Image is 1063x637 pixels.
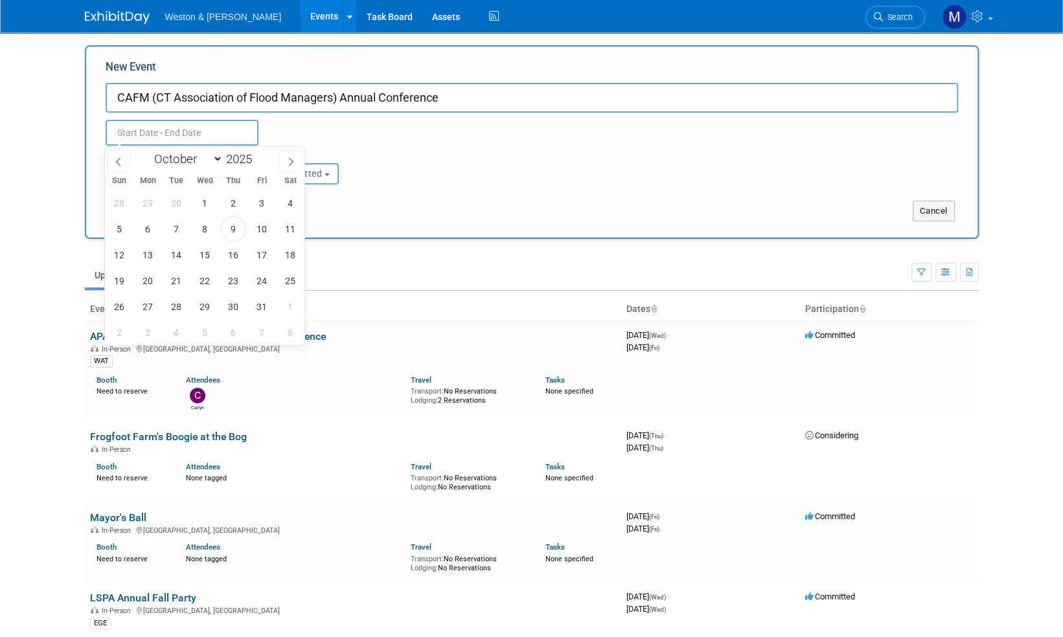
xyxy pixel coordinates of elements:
div: [GEOGRAPHIC_DATA], [GEOGRAPHIC_DATA] [90,343,616,353]
a: Upcoming61 [85,263,161,287]
span: Search [883,12,913,22]
span: November 7, 2025 [249,320,275,345]
span: October 1, 2025 [192,190,218,216]
span: November 1, 2025 [278,294,303,319]
span: (Fri) [649,344,659,352]
span: September 28, 2025 [107,190,132,216]
span: October 2, 2025 [221,190,246,216]
button: Cancel [913,201,955,221]
span: None specified [545,387,593,396]
span: (Thu) [649,445,663,452]
span: - [668,592,670,601]
span: October 25, 2025 [278,268,303,293]
input: Year [223,151,262,166]
span: November 3, 2025 [135,320,161,345]
span: October 16, 2025 [221,242,246,267]
th: Dates [621,298,800,320]
span: Mon [133,177,162,185]
div: Attendance / Format: [106,146,231,162]
a: APA NY 2025 Upstate Chapter Planning Conference [90,330,326,342]
div: Participation: [251,146,376,162]
span: [DATE] [626,592,670,601]
span: Thu [219,177,247,185]
span: October 3, 2025 [249,190,275,216]
select: Month [148,151,223,167]
span: October 11, 2025 [278,216,303,241]
span: October 30, 2025 [221,294,246,319]
div: WAT [90,355,113,367]
span: Sun [105,177,133,185]
span: In-Person [102,345,135,353]
input: Start Date - End Date [106,120,258,146]
span: October 4, 2025 [278,190,303,216]
span: October 19, 2025 [107,268,132,293]
div: Need to reserve [97,471,167,483]
span: October 22, 2025 [192,268,218,293]
span: October 7, 2025 [164,216,189,241]
span: October 5, 2025 [107,216,132,241]
span: [DATE] [626,342,659,352]
a: Booth [97,462,117,471]
a: Tasks [545,542,565,552]
span: [DATE] [626,511,663,521]
span: October 15, 2025 [192,242,218,267]
span: Fri [247,177,276,185]
span: (Thu) [649,432,663,440]
span: October 28, 2025 [164,294,189,319]
a: Travel [411,462,431,471]
span: (Wed) [649,594,666,601]
div: None tagged [186,471,401,483]
span: October 23, 2025 [221,268,246,293]
div: [GEOGRAPHIC_DATA], [GEOGRAPHIC_DATA] [90,524,616,535]
span: [DATE] [626,443,663,453]
span: October 21, 2025 [164,268,189,293]
span: None specified [545,555,593,563]
div: Cailyn Locci [189,403,205,411]
img: In-Person Event [91,526,98,533]
a: Travel [411,375,431,385]
span: November 2, 2025 [107,320,132,345]
span: October 9, 2025 [221,216,246,241]
span: Committed [805,592,855,601]
span: October 27, 2025 [135,294,161,319]
img: Mary Ann Trujillo [942,5,966,29]
img: In-Person Event [91,445,98,452]
span: November 8, 2025 [278,320,303,345]
span: October 14, 2025 [164,242,189,267]
span: October 6, 2025 [135,216,161,241]
a: Tasks [545,375,565,385]
span: October 26, 2025 [107,294,132,319]
div: No Reservations No Reservations [411,552,526,572]
span: September 29, 2025 [135,190,161,216]
span: [DATE] [626,604,666,614]
div: No Reservations 2 Reservations [411,385,526,405]
a: LSPA Annual Fall Party [90,592,196,604]
span: In-Person [102,526,135,535]
span: September 30, 2025 [164,190,189,216]
a: Attendees [186,542,220,552]
span: - [668,330,670,340]
a: Booth [97,542,117,552]
a: Mayor's Ball [90,511,146,524]
input: Name of Trade Show / Conference [106,83,958,113]
span: October 20, 2025 [135,268,161,293]
span: None specified [545,474,593,482]
a: Attendees [186,375,220,385]
label: New Event [106,60,156,80]
span: October 31, 2025 [249,294,275,319]
div: No Reservations No Reservations [411,471,526,491]
span: October 18, 2025 [278,242,303,267]
span: Sat [276,177,304,185]
span: November 4, 2025 [164,320,189,345]
span: Tue [162,177,190,185]
div: None tagged [186,552,401,564]
span: (Wed) [649,606,666,613]
span: Considering [805,430,858,440]
a: Attendees [186,462,220,471]
th: Event [85,298,621,320]
div: Need to reserve [97,385,167,396]
span: - [665,430,667,440]
span: [DATE] [626,330,670,340]
span: Lodging: [411,483,438,491]
span: Transport: [411,474,444,482]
